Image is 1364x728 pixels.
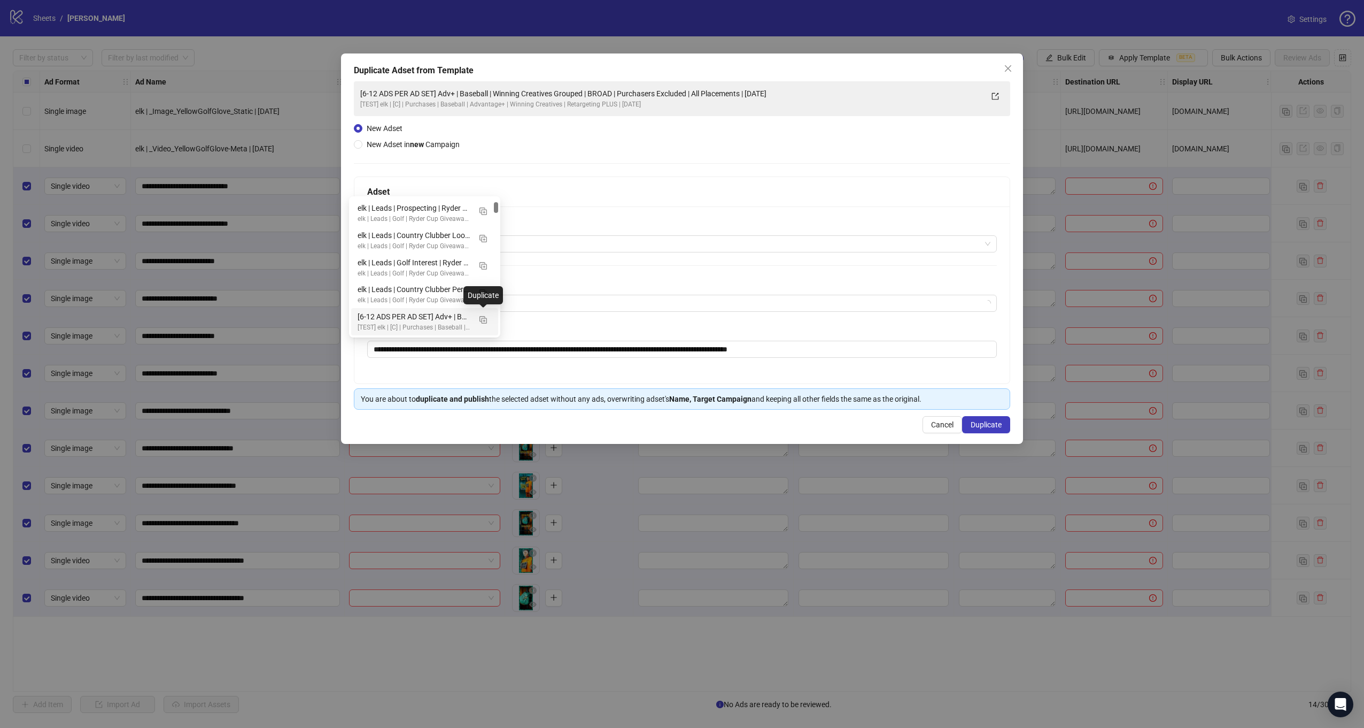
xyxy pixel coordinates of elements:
[358,323,470,333] div: [TEST] elk | [C] | Purchases | Baseball | Advantage+ | Winning Creatives | Retargeting PLUS | [DATE]
[358,269,470,279] div: elk | Leads | Golf | Ryder Cup Giveaway | [DATE] - [DATE]
[410,140,424,149] strong: new
[358,257,470,269] div: elk | Leads | Golf Interest | Ryder Cup Giveaway | [DATE] - [DATE]
[367,124,402,133] span: New Adset
[358,241,470,251] div: elk | Leads | Golf | Ryder Cup Giveaway | [DATE] - [DATE]
[360,99,982,110] div: [TEST] elk | [C] | Purchases | Baseball | Advantage+ | Winning Creatives | Retargeting PLUS | [DATE]
[931,420,954,429] span: Cancel
[351,227,498,254] div: elk | Leads | Country Clubber Lookalike | Ryder Cup Giveaway | 09/23/2025 - 09/28/2025
[985,300,991,306] span: loading
[999,60,1017,77] button: Close
[367,341,997,358] input: Name
[354,64,1010,77] div: Duplicate Adset from Template
[358,295,470,305] div: elk | Leads | Golf | Ryder Cup Giveaway | [DATE] - [DATE]
[351,200,498,227] div: elk | Leads | Prospecting | Ryder Cup Giveaway | 09/23/2025 - 09/28/2025
[374,295,990,311] span: 120231461046240485
[475,283,492,301] button: Duplicate
[358,311,470,323] div: [6-12 ADS PER AD SET] Adv+ | Baseball | Winning Creatives Grouped | BROAD | Purchasers Excluded |...
[1004,64,1012,73] span: close
[358,283,470,295] div: elk | Leads | Country Clubber Persona | Ryder Cup Giveaway | [DATE] - [DATE]
[367,140,460,149] span: New Adset in Campaign
[475,229,492,247] button: Duplicate
[463,286,503,304] div: Duplicate
[479,235,487,242] img: Duplicate
[360,88,982,99] div: [6-12 ADS PER AD SET] Adv+ | Baseball | Winning Creatives Grouped | BROAD | Purchasers Excluded |...
[1328,692,1353,717] div: Open Intercom Messenger
[351,254,498,281] div: elk | Leads | Golf Interest | Ryder Cup Giveaway | 09/23/2025 - 09/28/2025
[367,185,997,198] div: Adset
[358,214,470,224] div: elk | Leads | Golf | Ryder Cup Giveaway | [DATE] - [DATE]
[475,202,492,219] button: Duplicate
[475,311,492,328] button: Duplicate
[669,395,751,403] strong: Name, Target Campaign
[351,308,498,335] div: [6-12 ADS PER AD SET] Adv+ | Baseball | Winning Creatives Grouped | BROAD | Purchasers Excluded |...
[351,281,498,308] div: elk | Leads | Country Clubber Persona | Ryder Cup Giveaway | 09/23/2025 - 09/28/2025
[416,395,489,403] strong: duplicate and publish
[361,393,1003,405] div: You are about to the selected adset without any ads, overwriting adset's and keeping all other fi...
[358,202,470,214] div: elk | Leads | Prospecting | Ryder Cup Giveaway | [DATE] - [DATE]
[479,262,487,270] img: Duplicate
[479,208,487,215] img: Duplicate
[475,257,492,274] button: Duplicate
[479,316,487,324] img: Duplicate
[358,229,470,241] div: elk | Leads | Country Clubber Lookalike | Ryder Cup Giveaway | [DATE] - [DATE]
[971,420,1002,429] span: Duplicate
[962,416,1010,433] button: Duplicate
[923,416,962,433] button: Cancel
[991,93,999,100] span: export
